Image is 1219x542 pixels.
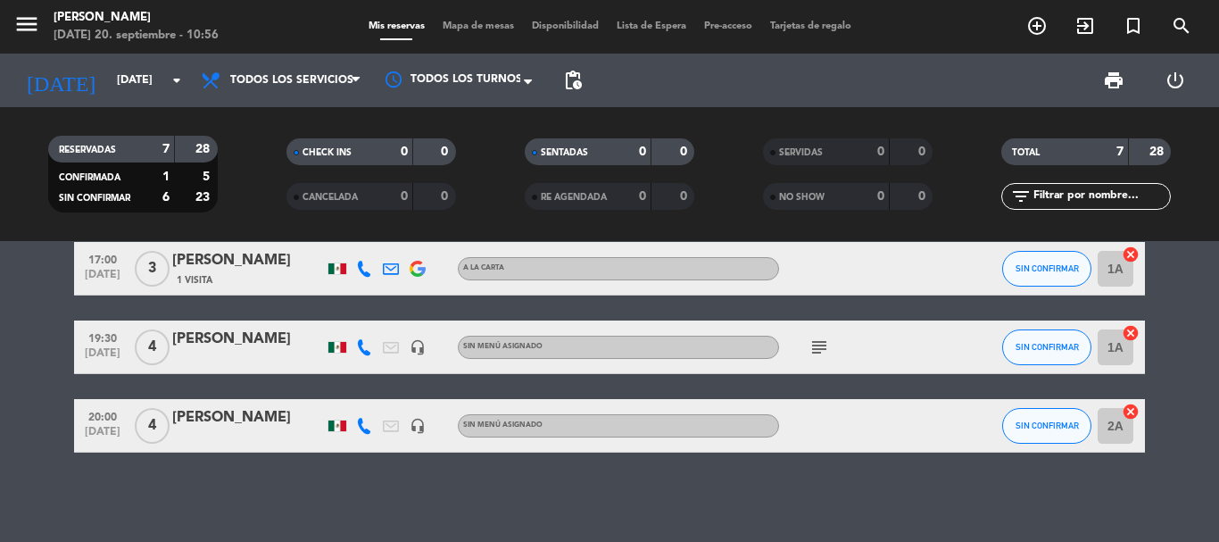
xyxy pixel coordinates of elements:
i: exit_to_app [1074,15,1096,37]
strong: 7 [1116,146,1124,158]
div: LOG OUT [1144,54,1206,107]
span: SIN CONFIRMAR [59,194,130,203]
strong: 0 [877,190,884,203]
i: power_settings_new [1165,70,1186,91]
span: SIN CONFIRMAR [1016,263,1079,273]
i: filter_list [1010,186,1032,207]
span: Mapa de mesas [434,21,523,31]
span: SIN CONFIRMAR [1016,342,1079,352]
span: SIN CONFIRMAR [1016,421,1079,430]
span: 17:00 [80,248,125,269]
button: SIN CONFIRMAR [1002,329,1091,365]
span: Tarjetas de regalo [761,21,860,31]
strong: 28 [195,143,213,155]
span: [DATE] [80,347,125,368]
button: SIN CONFIRMAR [1002,251,1091,287]
span: Todos los turnos [410,71,522,89]
div: [DATE] 20. septiembre - 10:56 [54,27,219,45]
span: RE AGENDADA [541,193,607,202]
button: menu [13,11,40,44]
strong: 6 [162,191,170,204]
strong: 5 [203,171,213,183]
i: subject [809,337,830,358]
i: add_circle_outline [1026,15,1048,37]
span: Lista de Espera [608,21,695,31]
span: 3 [135,251,170,287]
span: 20:00 [80,405,125,426]
strong: 0 [680,190,691,203]
button: SIN CONFIRMAR [1002,408,1091,444]
strong: 1 [162,171,170,183]
strong: 0 [639,146,646,158]
i: cancel [1122,246,1140,263]
div: [PERSON_NAME] [172,328,324,351]
span: Todos los servicios [230,74,353,87]
span: CHECK INS [303,148,352,157]
strong: 0 [639,190,646,203]
span: [DATE] [80,269,125,289]
strong: 0 [401,190,408,203]
span: pending_actions [562,70,584,91]
i: turned_in_not [1123,15,1144,37]
span: [DATE] [80,426,125,446]
span: NO SHOW [779,193,825,202]
span: Sin menú asignado [463,343,543,350]
span: SENTADAS [541,148,588,157]
i: cancel [1122,324,1140,342]
span: 1 Visita [177,273,212,288]
span: RESERVADAS [59,146,116,154]
span: 4 [135,408,170,444]
i: headset_mic [410,339,426,355]
i: menu [13,11,40,38]
span: A la carta [463,264,504,271]
div: [PERSON_NAME] [54,9,219,27]
span: CANCELADA [303,193,358,202]
strong: 0 [918,190,929,203]
span: SERVIDAS [779,148,823,157]
strong: 0 [877,146,884,158]
span: 4 [135,329,170,365]
span: 19:30 [80,327,125,347]
input: Filtrar por nombre... [1032,187,1170,206]
strong: 7 [162,143,170,155]
span: print [1103,70,1124,91]
span: Pre-acceso [695,21,761,31]
span: TOTAL [1012,148,1040,157]
img: google-logo.png [410,261,426,277]
i: headset_mic [410,418,426,434]
span: CONFIRMADA [59,173,120,182]
i: arrow_drop_down [166,70,187,91]
div: [PERSON_NAME] [172,406,324,429]
i: [DATE] [13,61,108,100]
strong: 0 [441,190,452,203]
strong: 0 [401,146,408,158]
div: [PERSON_NAME] [172,249,324,272]
i: search [1171,15,1192,37]
span: Disponibilidad [523,21,608,31]
strong: 23 [195,191,213,204]
span: Mis reservas [360,21,434,31]
strong: 0 [680,146,691,158]
strong: 28 [1149,146,1167,158]
i: cancel [1122,403,1140,421]
span: Sin menú asignado [463,421,543,429]
strong: 0 [441,146,452,158]
strong: 0 [918,146,929,158]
